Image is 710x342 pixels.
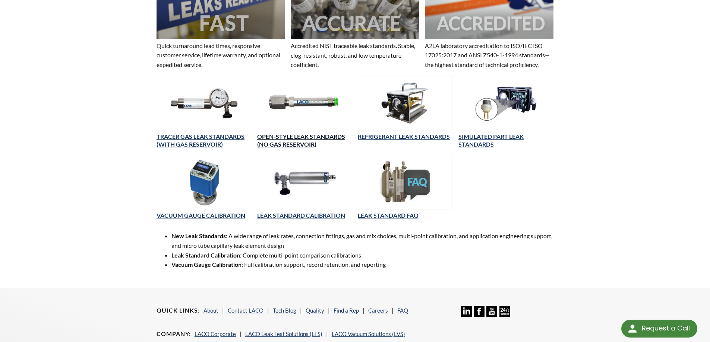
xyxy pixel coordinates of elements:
a: LEAK STANDARD CALIBRATION [257,212,345,219]
a: LACO Corporate [195,330,236,337]
h4: Company [157,330,191,338]
a: Tech Blog [273,307,296,314]
a: Contact LACO [228,307,264,314]
img: 24/7 Support Icon [499,306,510,317]
a: Careers [368,307,388,314]
img: round button [627,323,638,335]
strong: Vacuum Gauge Calibration [171,261,242,268]
p: Accredited NIST traceable leak standards. Stable, clog-resistant, robust, and low temperature coe... [291,41,419,70]
a: VACUUM GAUGE CALIBRATION [157,212,245,219]
li: : Full calibration support, record retention, and reporting [171,260,554,269]
h4: Quick Links [157,307,200,314]
a: TRACER GAS LEAK STANDARDS (WITH GAS RESERVOIR) [157,133,244,148]
strong: New Leak Standards [171,232,226,239]
img: Calibrated Leak Standard with Gauge [157,76,252,131]
a: SIMULATED PART LEAK STANDARDS [458,133,524,148]
p: Quick turnaround lead times, responsive customer service, lifetime warranty, and optional expedit... [157,41,285,70]
li: : Complete multi-point comparison calibrations [171,250,554,260]
a: LACO Leak Test Solutions (LTS) [245,330,322,337]
a: Quality [306,307,324,314]
a: FAQ [397,307,408,314]
img: Open-Style Leak Standard [257,76,352,131]
img: Refrigerant Leak Standard image [358,76,453,131]
img: FAQ image showing leak standard examples [358,154,453,210]
strong: Leak Standard Calibration [171,252,240,259]
a: About [203,307,218,314]
a: REFRIGERANT LEAK STANDARDS [358,133,450,140]
img: Simulated Part Leak Standard image [458,76,553,131]
img: Leak Standard Calibration image [257,154,352,210]
img: Vacuum Gauge Calibration image [157,154,252,210]
a: 24/7 Support [499,311,510,318]
div: Request a Call [642,320,690,337]
a: LEAK STANDARD FAQ [358,212,419,219]
a: Find a Rep [334,307,359,314]
a: LACO Vacuum Solutions (LVS) [332,330,405,337]
li: : A wide range of leak rates, connection fittings, gas and mix choices, multi-point calibration, ... [171,231,554,250]
p: A2LA laboratory accreditation to ISO/IEC ISO 17025:2017 and ANSI Z540-1-1994 standards—the highes... [425,41,553,70]
div: Request a Call [621,320,697,338]
a: OPEN-STYLE LEAK STANDARDS (NO GAS RESERVOIR) [257,133,345,148]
